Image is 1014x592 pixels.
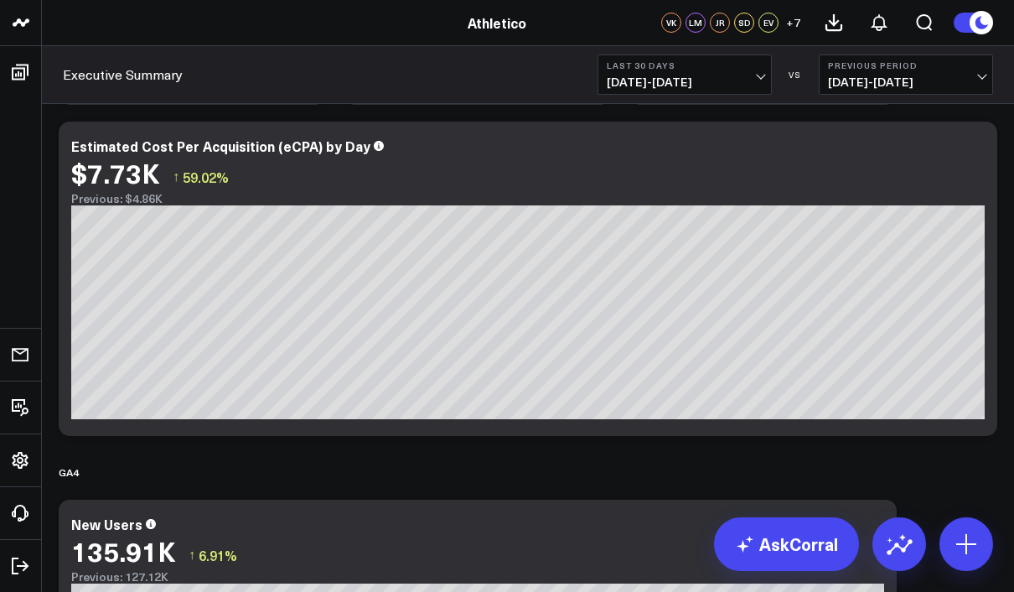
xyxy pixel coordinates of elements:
div: GA4 [59,453,79,491]
a: Athletico [468,13,526,32]
button: Previous Period[DATE]-[DATE] [819,55,993,95]
button: +7 [783,13,803,33]
span: 6.91% [199,546,237,564]
span: ↑ [189,544,195,566]
div: 135.91K [71,536,176,566]
div: VK [661,13,681,33]
div: Previous: $4.86K [71,192,985,205]
div: EV [758,13,779,33]
div: VS [780,70,810,80]
div: Estimated Cost Per Acquisition (eCPA) by Day [71,137,370,155]
span: + 7 [786,17,800,29]
b: Previous Period [828,60,984,70]
a: Executive Summary [63,65,183,84]
a: AskCorral [714,517,859,571]
span: [DATE] - [DATE] [607,75,763,89]
span: [DATE] - [DATE] [828,75,984,89]
div: $7.73K [71,158,160,188]
button: Last 30 Days[DATE]-[DATE] [598,55,772,95]
span: ↑ [173,166,179,188]
div: JR [710,13,730,33]
div: SD [734,13,754,33]
div: New Users [71,515,142,533]
b: Last 30 Days [607,60,763,70]
span: 59.02% [183,168,229,186]
div: Previous: 127.12K [71,570,884,584]
div: LM [685,13,706,33]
